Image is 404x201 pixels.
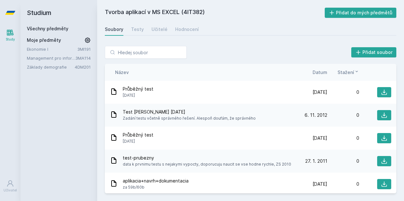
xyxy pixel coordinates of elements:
div: Uživatel [4,188,17,193]
span: 27. 1. 2011 [305,158,327,164]
button: Přidat soubor [351,47,397,57]
div: Study [6,37,15,42]
a: Hodnocení [175,23,199,36]
a: Study [1,26,19,45]
a: Všechny předměty [27,26,68,31]
button: Datum [313,69,327,76]
span: [DATE] [123,138,153,145]
span: test-prubezny [123,155,291,161]
div: Učitelé [151,26,167,33]
span: Moje předměty [27,37,61,43]
span: [DATE] [313,135,327,141]
span: [DATE] [313,181,327,187]
a: Uživatel [1,176,19,196]
div: Testy [131,26,144,33]
a: Management pro informatiky a statistiky [27,55,75,61]
span: Průběžný test [123,132,153,138]
span: 6. 11. 2012 [305,112,327,118]
div: Hodnocení [175,26,199,33]
div: Soubory [105,26,123,33]
a: Učitelé [151,23,167,36]
span: Test [PERSON_NAME] [DATE] [123,109,256,115]
span: za 59b/60b [123,184,189,190]
a: Testy [131,23,144,36]
span: aplikacia+navrh+dokumentacia [123,178,189,184]
span: Průběžný test [123,86,153,92]
div: 0 [327,135,359,141]
span: [DATE] [123,92,153,99]
div: 0 [327,89,359,95]
button: Stažení [338,69,359,76]
button: Název [115,69,129,76]
span: Stažení [338,69,354,76]
div: 0 [327,158,359,164]
button: Přidat do mých předmětů [325,8,397,18]
a: Základy demografie [27,64,75,70]
input: Hledej soubor [105,46,187,59]
span: [DATE] [313,89,327,95]
a: 3MI191 [77,47,91,52]
a: Soubory [105,23,123,36]
span: data k prvnimu testu s nejakymi vypocty, doporucuju naucit se vse hodne rychle, ZS 2010 [123,161,291,167]
a: 3MA114 [75,56,91,61]
div: 0 [327,181,359,187]
a: Ekonomie I [27,46,77,52]
h2: Tvorba aplikací v MS EXCEL (4IT382) [105,8,325,18]
div: 0 [327,112,359,118]
a: 4DM201 [75,64,91,70]
span: Zadání testu včetně správného řešení. Alespoň doufám, že správného [123,115,256,122]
